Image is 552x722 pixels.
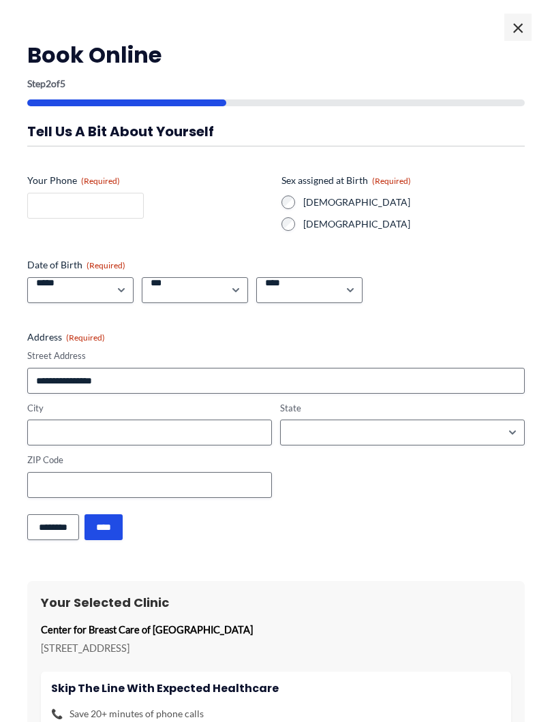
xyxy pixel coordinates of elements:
span: × [504,14,532,41]
label: State [280,402,525,415]
label: Street Address [27,349,525,362]
span: (Required) [87,260,125,270]
h2: Book Online [27,41,525,69]
h4: Skip the line with Expected Healthcare [51,682,501,695]
p: [STREET_ADDRESS] [41,639,511,657]
legend: Sex assigned at Birth [281,174,411,187]
label: [DEMOGRAPHIC_DATA] [303,217,525,231]
h3: Tell us a bit about yourself [27,123,525,140]
label: Your Phone [27,174,271,187]
span: 5 [60,78,65,89]
span: (Required) [372,176,411,186]
p: Step of [27,79,525,89]
label: City [27,402,272,415]
span: (Required) [81,176,120,186]
h3: Your Selected Clinic [41,595,511,610]
p: Center for Breast Care of [GEOGRAPHIC_DATA] [41,621,511,639]
legend: Date of Birth [27,258,125,272]
legend: Address [27,330,105,344]
span: (Required) [66,332,105,343]
label: [DEMOGRAPHIC_DATA] [303,195,525,209]
span: 2 [46,78,51,89]
label: ZIP Code [27,454,272,467]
